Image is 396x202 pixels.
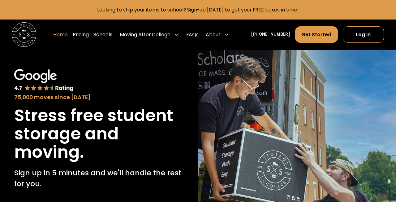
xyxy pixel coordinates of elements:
[14,167,184,189] p: Sign up in 5 minutes and we'll handle the rest for you.
[73,26,89,43] a: Pricing
[117,26,181,43] div: Moving After College
[93,26,112,43] a: Schools
[186,26,199,43] a: FAQs
[12,22,36,46] img: Storage Scholars main logo
[204,26,232,43] div: About
[343,26,384,43] a: Log In
[14,69,74,92] img: Google 4.7 star rating
[14,106,184,161] h1: Stress free student storage and moving.
[97,7,299,13] a: Looking to ship your items to school? Sign-up [DATE] to get your FREE boxes in time!
[206,31,221,38] div: About
[53,26,68,43] a: Home
[120,31,170,38] div: Moving After College
[14,93,184,101] div: 75,000 moves since [DATE]
[295,26,338,43] a: Get Started
[12,22,36,46] a: home
[251,31,290,38] a: [PHONE_NUMBER]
